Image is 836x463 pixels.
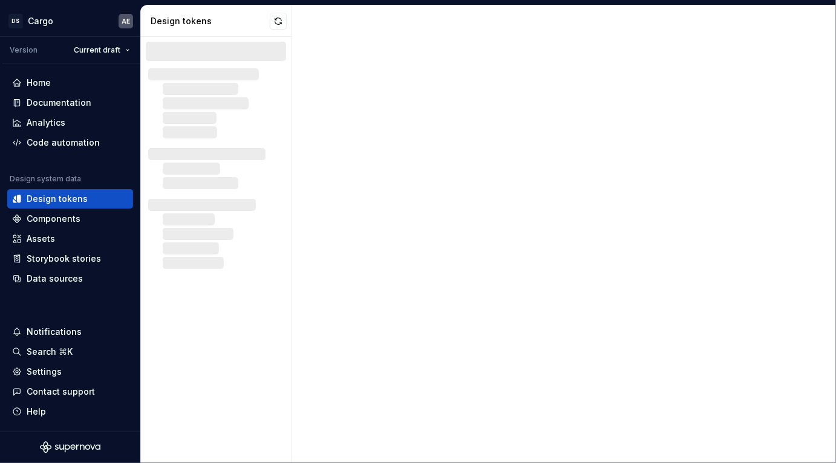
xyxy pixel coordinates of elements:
[27,273,83,285] div: Data sources
[7,93,133,112] a: Documentation
[7,322,133,342] button: Notifications
[27,77,51,89] div: Home
[7,269,133,288] a: Data sources
[7,189,133,209] a: Design tokens
[27,97,91,109] div: Documentation
[7,133,133,152] a: Code automation
[27,386,95,398] div: Contact support
[151,15,270,27] div: Design tokens
[27,193,88,205] div: Design tokens
[7,362,133,381] a: Settings
[7,382,133,401] button: Contact support
[27,346,73,358] div: Search ⌘K
[2,8,138,34] button: DSCargoAE
[27,137,100,149] div: Code automation
[27,326,82,338] div: Notifications
[8,14,23,28] div: DS
[10,45,38,55] div: Version
[27,366,62,378] div: Settings
[7,249,133,268] a: Storybook stories
[7,73,133,92] a: Home
[7,209,133,228] a: Components
[7,402,133,421] button: Help
[40,441,100,453] svg: Supernova Logo
[10,174,81,184] div: Design system data
[27,233,55,245] div: Assets
[27,117,65,129] div: Analytics
[68,42,136,59] button: Current draft
[7,113,133,132] a: Analytics
[27,253,101,265] div: Storybook stories
[7,229,133,248] a: Assets
[7,342,133,361] button: Search ⌘K
[27,213,80,225] div: Components
[28,15,53,27] div: Cargo
[122,16,130,26] div: AE
[74,45,120,55] span: Current draft
[27,406,46,418] div: Help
